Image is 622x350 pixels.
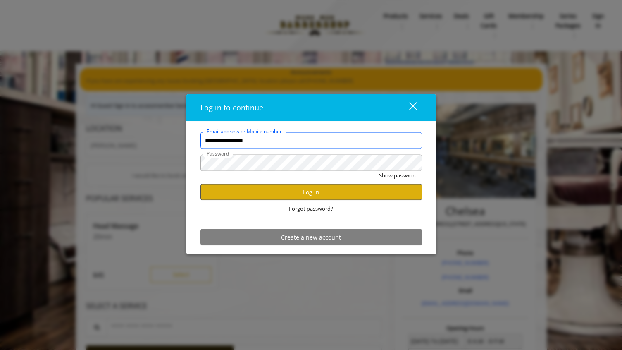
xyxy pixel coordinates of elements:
[289,204,333,213] span: Forgot password?
[200,229,422,245] button: Create a new account
[394,99,422,116] button: close dialog
[400,101,416,114] div: close dialog
[200,155,422,171] input: Password
[200,184,422,200] button: Log in
[200,132,422,149] input: Email address or Mobile number
[203,150,233,158] label: Password
[203,127,286,135] label: Email address or Mobile number
[200,103,263,113] span: Log in to continue
[379,171,418,180] button: Show password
